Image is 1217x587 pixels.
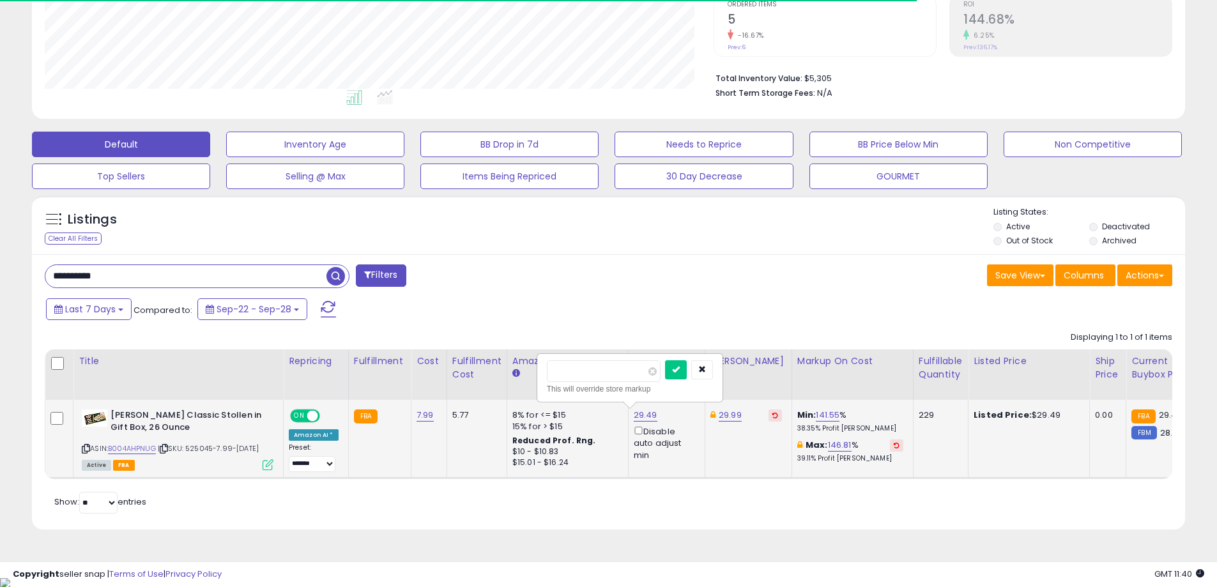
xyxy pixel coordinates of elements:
div: Displaying 1 to 1 of 1 items [1071,332,1172,344]
img: 41340wyKo2L._SL40_.jpg [82,409,107,427]
div: Amazon AI * [289,429,339,441]
span: ON [291,411,307,422]
span: Sep-22 - Sep-28 [217,303,291,316]
div: seller snap | | [13,568,222,581]
button: Default [32,132,210,157]
button: GOURMET [809,164,988,189]
div: 8% for <= $15 [512,409,618,421]
p: Listing States: [993,206,1185,218]
button: Filters [356,264,406,287]
b: Min: [797,409,816,421]
li: $5,305 [716,70,1163,85]
small: Prev: 136.17% [963,43,997,51]
p: 38.35% Profit [PERSON_NAME] [797,424,903,433]
b: Total Inventory Value: [716,73,802,84]
span: 29.49 [1159,409,1183,421]
div: Preset: [289,443,339,472]
span: N/A [817,87,832,99]
button: Columns [1055,264,1115,286]
label: Archived [1102,235,1137,246]
div: [PERSON_NAME] [710,354,786,368]
a: Privacy Policy [165,568,222,580]
small: FBM [1131,426,1156,439]
small: FBA [1131,409,1155,423]
div: This will override store markup [547,383,713,395]
div: Disable auto adjust min [634,424,695,461]
div: Cost [417,354,441,368]
button: Selling @ Max [226,164,404,189]
button: Needs to Reprice [615,132,793,157]
div: ASIN: [82,409,273,469]
div: Ship Price [1095,354,1121,381]
div: Repricing [289,354,343,368]
div: Fulfillable Quantity [919,354,963,381]
span: Ordered Items [728,1,936,8]
button: Sep-22 - Sep-28 [197,298,307,320]
span: All listings currently available for purchase on Amazon [82,460,111,471]
div: Current Buybox Price [1131,354,1197,381]
button: Inventory Age [226,132,404,157]
button: 30 Day Decrease [615,164,793,189]
a: Terms of Use [109,568,164,580]
div: 0.00 [1095,409,1116,421]
small: Amazon Fees. [512,368,520,379]
div: $15.01 - $16.24 [512,457,618,468]
button: BB Price Below Min [809,132,988,157]
button: Non Competitive [1004,132,1182,157]
small: Prev: 6 [728,43,746,51]
button: Save View [987,264,1053,286]
a: 141.55 [816,409,839,422]
div: Clear All Filters [45,233,102,245]
h2: 5 [728,12,936,29]
b: Reduced Prof. Rng. [512,435,596,446]
span: Compared to: [134,304,192,316]
span: Columns [1064,269,1104,282]
div: Listed Price [974,354,1084,368]
b: Listed Price: [974,409,1032,421]
a: 146.81 [828,439,852,452]
a: B004AHPNUG [108,443,156,454]
div: Amazon Fees [512,354,623,368]
span: 28.99 [1160,427,1183,439]
span: FBA [113,460,135,471]
h2: 144.68% [963,12,1172,29]
b: Max: [806,439,828,451]
span: OFF [318,411,339,422]
div: $10 - $10.83 [512,446,618,457]
a: 7.99 [417,409,434,422]
span: 2025-10-6 11:40 GMT [1154,568,1204,580]
div: $29.49 [974,409,1080,421]
label: Out of Stock [1006,235,1053,246]
button: Last 7 Days [46,298,132,320]
label: Deactivated [1102,221,1150,232]
div: Title [79,354,278,368]
h5: Listings [68,211,117,229]
div: % [797,439,903,463]
span: | SKU: 525045-7.99-[DATE] [158,443,259,454]
p: 39.11% Profit [PERSON_NAME] [797,454,903,463]
b: [PERSON_NAME] Classic Stollen in Gift Box, 26 Ounce [111,409,266,436]
span: ROI [963,1,1172,8]
span: Last 7 Days [65,303,116,316]
span: Show: entries [54,496,146,508]
div: Fulfillment Cost [452,354,501,381]
a: 29.99 [719,409,742,422]
div: Markup on Cost [797,354,908,368]
small: FBA [354,409,378,423]
div: 5.77 [452,409,497,421]
th: The percentage added to the cost of goods (COGS) that forms the calculator for Min & Max prices. [792,349,913,400]
label: Active [1006,221,1030,232]
strong: Copyright [13,568,59,580]
div: % [797,409,903,433]
small: 6.25% [969,31,995,40]
div: 15% for > $15 [512,421,618,432]
div: 229 [919,409,958,421]
b: Short Term Storage Fees: [716,88,815,98]
button: Actions [1117,264,1172,286]
div: Fulfillment [354,354,406,368]
small: -16.67% [733,31,764,40]
a: 29.49 [634,409,657,422]
button: Top Sellers [32,164,210,189]
button: Items Being Repriced [420,164,599,189]
button: BB Drop in 7d [420,132,599,157]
